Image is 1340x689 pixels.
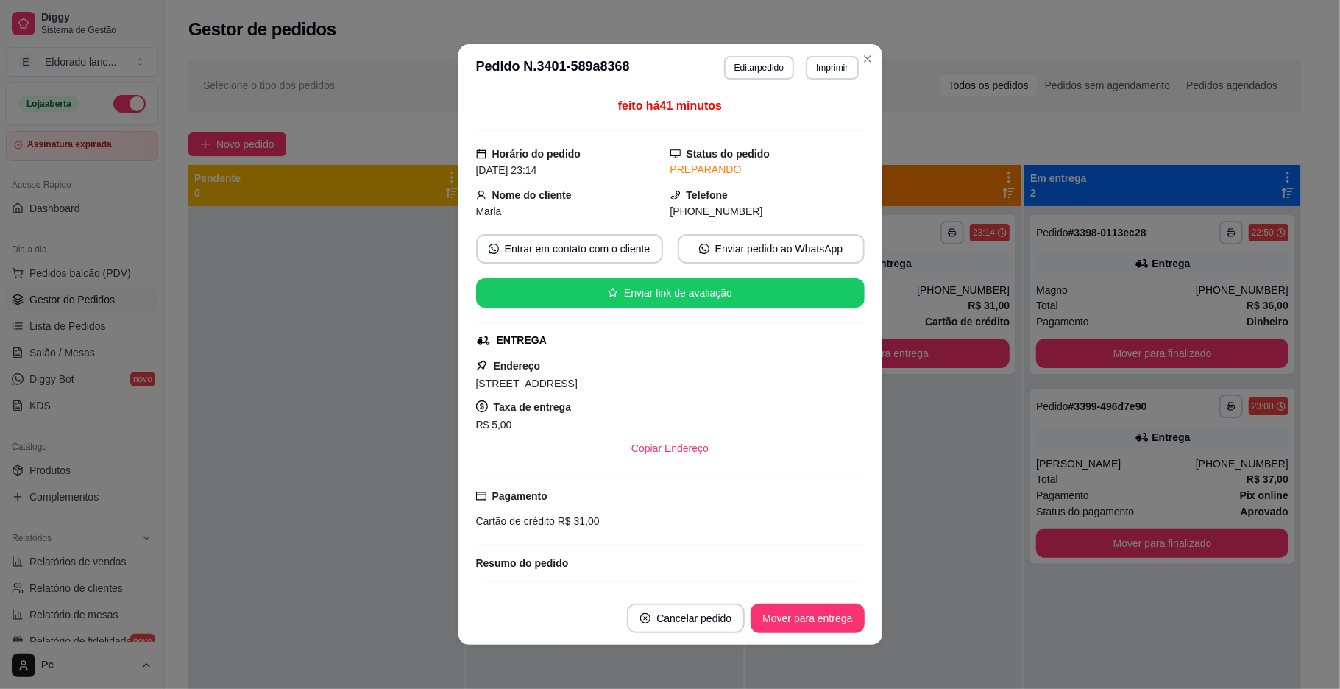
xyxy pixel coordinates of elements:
strong: Telefone [687,189,729,201]
button: close-circleCancelar pedido [627,604,745,633]
span: Marla [476,205,502,217]
span: whats-app [489,244,499,254]
button: whats-appEnviar pedido ao WhatsApp [678,234,865,264]
button: whats-appEntrar em contato com o cliente [476,234,663,264]
span: [DATE] 23:14 [476,164,537,176]
h3: Pedido N. 3401-589a8368 [476,56,630,79]
strong: Taxa de entrega [494,401,572,413]
strong: Pagamento [492,490,547,502]
strong: Nome do cliente [492,189,572,201]
span: pushpin [476,359,488,371]
span: phone [670,190,681,200]
strong: Status do pedido [687,148,770,160]
span: [PHONE_NUMBER] [670,205,763,217]
span: credit-card [476,491,486,501]
span: close-circle [640,613,650,623]
span: user [476,190,486,200]
span: dollar [476,400,488,412]
button: starEnviar link de avaliação [476,278,865,308]
span: R$ 31,00 [555,515,600,527]
button: Copiar Endereço [620,434,720,463]
span: star [608,288,618,298]
span: Cartão de crédito [476,515,555,527]
strong: Resumo do pedido [476,557,569,569]
button: Close [856,47,879,71]
span: whats-app [699,244,709,254]
strong: Horário do pedido [492,148,581,160]
div: PREPARANDO [670,162,865,177]
button: Mover para entrega [751,604,864,633]
button: Imprimir [806,56,858,79]
span: feito há 41 minutos [618,99,722,112]
button: Editarpedido [724,56,794,79]
span: [STREET_ADDRESS] [476,378,578,389]
span: calendar [476,149,486,159]
span: R$ 5,00 [476,419,512,431]
strong: Endereço [494,360,541,372]
span: desktop [670,149,681,159]
div: ENTREGA [497,333,547,348]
